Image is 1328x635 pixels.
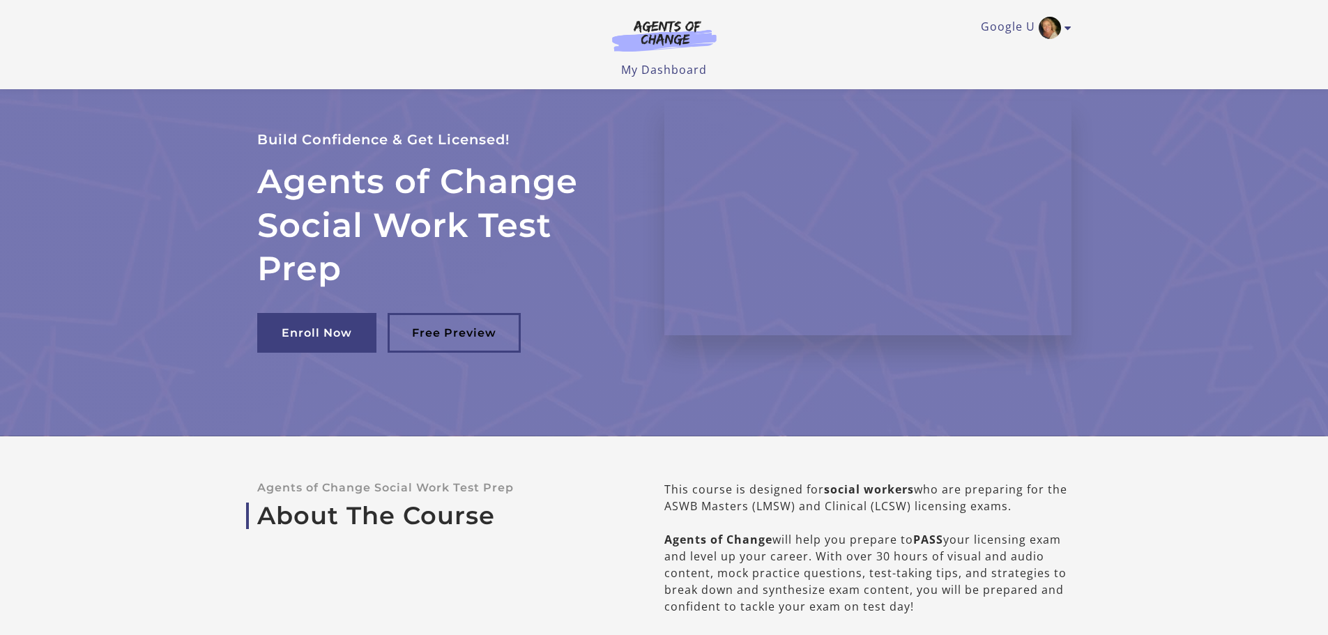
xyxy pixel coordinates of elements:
[913,532,943,547] b: PASS
[257,160,631,290] h2: Agents of Change Social Work Test Prep
[388,313,521,353] a: Free Preview
[257,313,376,353] a: Enroll Now
[981,17,1064,39] a: Toggle menu
[257,501,620,530] a: About The Course
[824,482,914,497] b: social workers
[597,20,731,52] img: Agents of Change Logo
[664,532,772,547] b: Agents of Change
[257,128,631,151] p: Build Confidence & Get Licensed!
[257,481,620,494] p: Agents of Change Social Work Test Prep
[621,62,707,77] a: My Dashboard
